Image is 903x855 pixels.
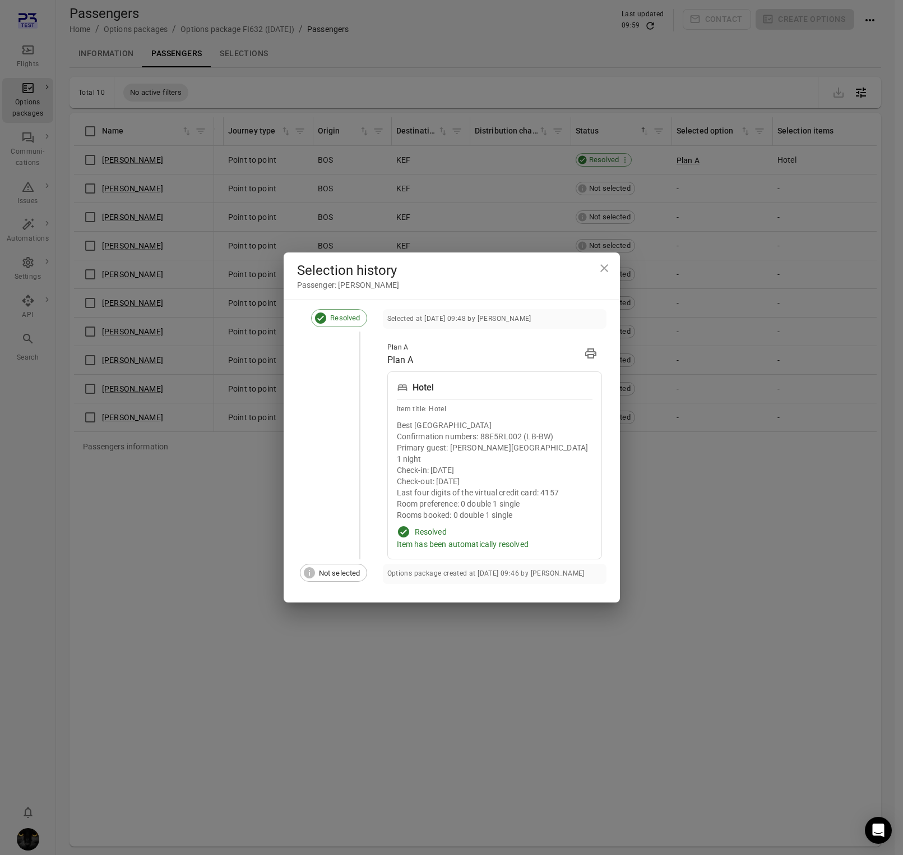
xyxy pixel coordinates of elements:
div: Hotel [413,381,434,394]
div: Open Intercom Messenger [865,817,892,844]
div: Last four digits of the virtual credit card: 4157 [397,487,592,498]
div: Room preference: 0 double 1 single [397,498,592,509]
div: Options package created at [DATE] 09:46 by [PERSON_NAME] [387,568,585,580]
div: Confirmation numbers: 88E5RL002 (LB-BW) [397,431,592,442]
div: Selection history [297,261,606,279]
span: Resolved [324,312,366,324]
div: Check-out: [DATE] [397,476,592,487]
span: Print all Selected and Resolved Items [580,342,602,367]
div: Check-in: [DATE] [397,465,592,476]
div: Selected at [DATE] 09:48 by [PERSON_NAME] [387,314,531,325]
button: Close dialog [593,257,615,279]
div: Best [GEOGRAPHIC_DATA] [397,420,592,431]
div: Item has been automatically resolved [397,539,592,550]
div: Plan A [387,353,414,367]
button: Print [580,342,602,365]
div: Item title: Hotel [397,404,592,415]
div: Resolved [415,526,447,537]
div: Primary guest: [PERSON_NAME][GEOGRAPHIC_DATA] [397,442,592,453]
div: Rooms booked: 0 double 1 single [397,509,592,521]
div: Passenger: [PERSON_NAME] [297,279,606,291]
span: Not selected [313,568,367,579]
div: 1 night [397,453,592,465]
div: Plan A [387,342,414,353]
